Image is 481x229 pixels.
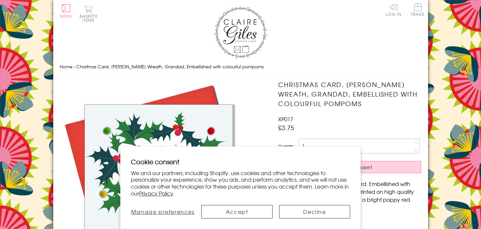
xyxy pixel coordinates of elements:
label: Quantity [278,143,294,149]
a: Trade [411,3,425,17]
a: Privacy Policy [139,189,173,197]
h2: Cookie consent [131,157,350,166]
span: › [74,63,75,70]
span: £3.75 [278,123,294,132]
a: Home [60,63,72,70]
span: 0 items [83,13,98,23]
p: We and our partners, including Shopify, use cookies and other technologies to personalize your ex... [131,170,350,197]
button: Basket0 items [80,5,98,22]
span: Menu [60,13,73,19]
button: Manage preferences [131,205,195,218]
h1: Christmas Card, [PERSON_NAME] Wreath, Grandad, Embellished with colourful pompoms [278,80,421,108]
span: XP017 [278,115,293,123]
a: Log In [386,3,401,16]
span: Christmas Card, [PERSON_NAME] Wreath, Grandad, Embellished with colourful pompoms [76,63,264,70]
button: Accept [201,205,272,218]
span: Trade [411,3,425,16]
button: Menu [60,4,73,18]
button: Decline [279,205,350,218]
span: Manage preferences [131,208,195,216]
nav: breadcrumbs [60,60,421,74]
img: Claire Giles Greetings Cards [214,7,267,58]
